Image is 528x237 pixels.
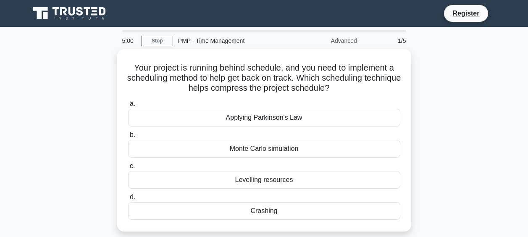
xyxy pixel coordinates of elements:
[130,100,135,107] span: a.
[289,32,362,49] div: Advanced
[128,171,400,189] div: Levelling resources
[142,36,173,46] a: Stop
[362,32,411,49] div: 1/5
[128,202,400,220] div: Crashing
[117,32,142,49] div: 5:00
[447,8,484,18] a: Register
[130,131,135,138] span: b.
[130,162,135,169] span: c.
[173,32,289,49] div: PMP - Time Management
[130,193,135,200] span: d.
[128,140,400,158] div: Monte Carlo simulation
[127,63,401,94] h5: Your project is running behind schedule, and you need to implement a scheduling method to help ge...
[128,109,400,126] div: Applying Parkinson's Law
